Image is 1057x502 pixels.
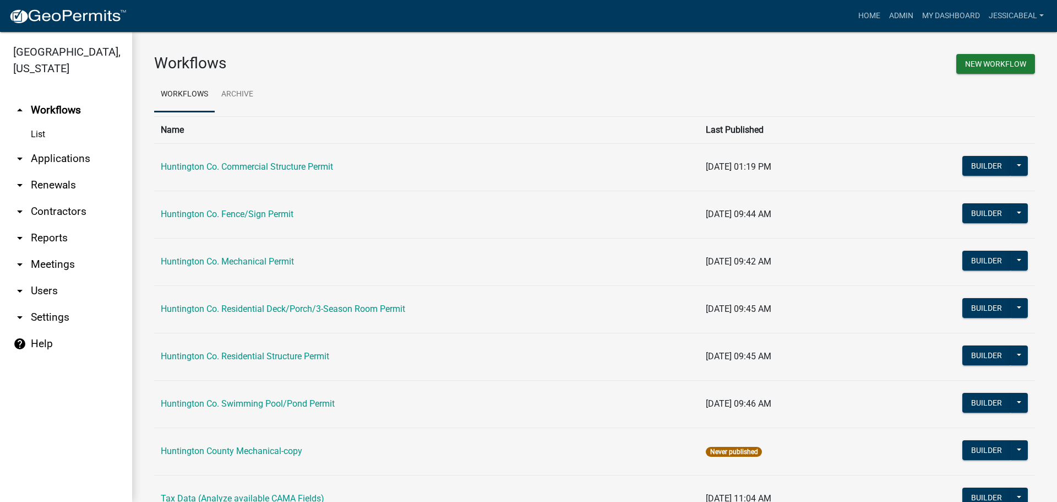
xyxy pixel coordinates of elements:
[13,152,26,165] i: arrow_drop_down
[706,447,761,457] span: Never published
[13,104,26,117] i: arrow_drop_up
[854,6,885,26] a: Home
[13,284,26,298] i: arrow_drop_down
[918,6,984,26] a: My Dashboard
[962,156,1011,176] button: Builder
[13,231,26,245] i: arrow_drop_down
[962,346,1011,365] button: Builder
[154,77,215,112] a: Workflows
[706,161,771,172] span: [DATE] 01:19 PM
[699,116,866,143] th: Last Published
[161,398,335,409] a: Huntington Co. Swimming Pool/Pond Permit
[706,351,771,361] span: [DATE] 09:45 AM
[161,209,293,219] a: Huntington Co. Fence/Sign Permit
[962,203,1011,223] button: Builder
[13,205,26,218] i: arrow_drop_down
[154,116,699,143] th: Name
[984,6,1048,26] a: JessicaBeal
[161,304,405,314] a: Huntington Co. Residential Deck/Porch/3-Season Room Permit
[956,54,1035,74] button: New Workflow
[215,77,260,112] a: Archive
[706,304,771,314] span: [DATE] 09:45 AM
[962,440,1011,460] button: Builder
[706,256,771,267] span: [DATE] 09:42 AM
[13,311,26,324] i: arrow_drop_down
[13,258,26,271] i: arrow_drop_down
[13,337,26,350] i: help
[161,351,329,361] a: Huntington Co. Residential Structure Permit
[706,209,771,219] span: [DATE] 09:44 AM
[161,446,302,456] a: Huntington County Mechanical-copy
[161,161,333,172] a: Huntington Co. Commercial Structure Permit
[962,298,1011,318] button: Builder
[962,393,1011,413] button: Builder
[962,251,1011,271] button: Builder
[885,6,918,26] a: Admin
[154,54,586,73] h3: Workflows
[13,179,26,192] i: arrow_drop_down
[706,398,771,409] span: [DATE] 09:46 AM
[161,256,294,267] a: Huntington Co. Mechanical Permit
